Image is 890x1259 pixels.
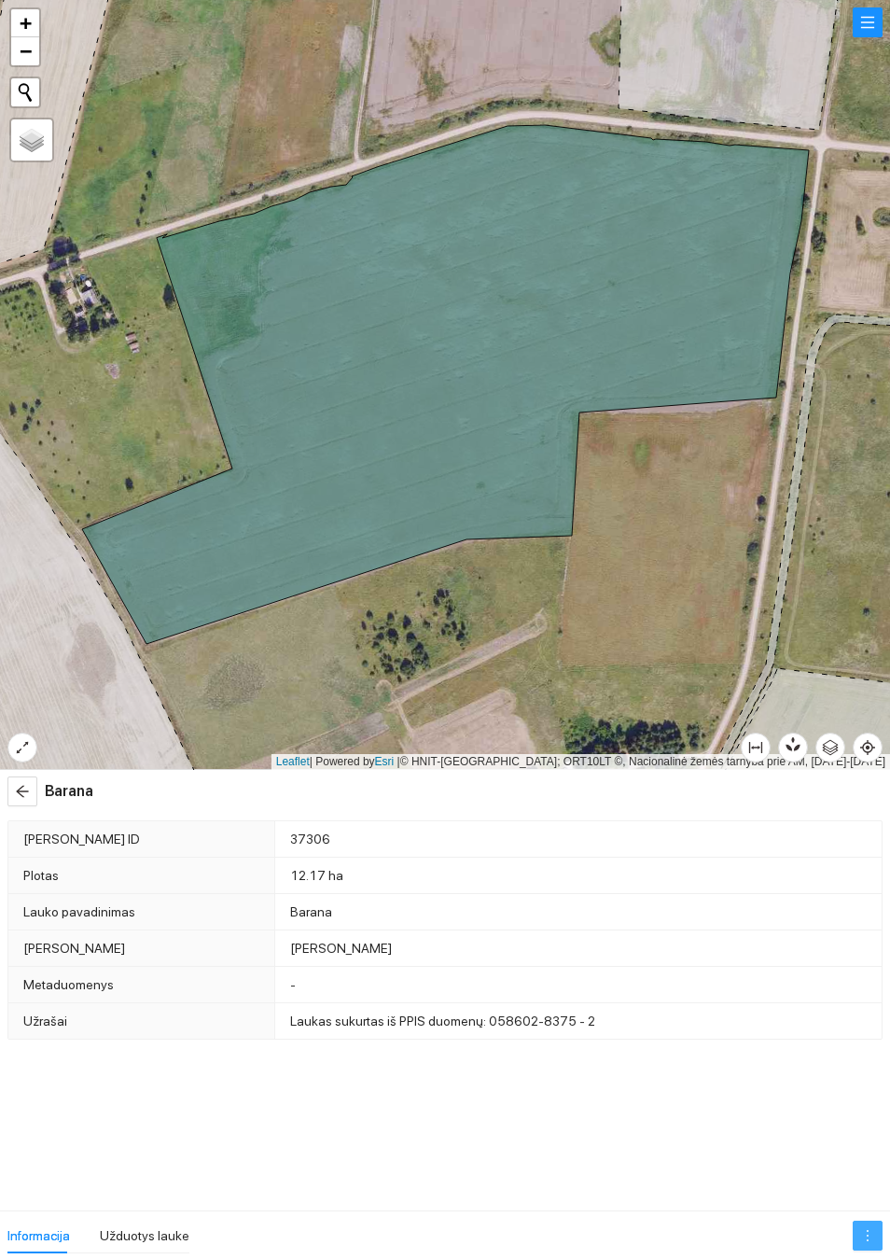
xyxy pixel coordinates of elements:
button: expand-alt [7,733,37,762]
button: Initiate a new search [11,78,39,106]
span: Laukas sukurtas iš PPIS duomenų: 058602-8375 - 2 [290,1014,595,1028]
span: arrow-left [8,784,36,799]
span: − [20,39,32,63]
div: Informacija [7,1225,70,1246]
span: expand-alt [8,740,36,755]
a: Zoom in [11,9,39,37]
button: column-width [741,733,771,762]
span: column-width [742,740,770,755]
span: 37306 [290,832,330,846]
span: Metaduomenys [23,977,114,992]
span: aim [854,740,882,755]
span: + [20,11,32,35]
span: | [397,755,400,768]
span: Barana [290,904,332,919]
a: Leaflet [276,755,310,768]
span: Plotas [23,868,59,883]
span: - [290,977,296,992]
span: more [854,1228,882,1243]
a: Zoom out [11,37,39,65]
span: [PERSON_NAME] ID [23,832,140,846]
a: Layers [11,119,52,161]
button: arrow-left [7,776,37,806]
span: Lauko pavadinimas [23,904,135,919]
button: aim [853,733,883,762]
span: [PERSON_NAME] [23,941,125,956]
a: Esri [375,755,395,768]
button: more [853,1221,883,1251]
span: Užrašai [23,1014,67,1028]
span: [PERSON_NAME] [290,941,392,956]
span: 12.17 ha [290,868,343,883]
div: | Powered by © HNIT-[GEOGRAPHIC_DATA]; ORT10LT ©, Nacionalinė žemės tarnyba prie AM, [DATE]-[DATE] [271,754,890,770]
h5: Barana [45,780,93,803]
div: Užduotys lauke [100,1225,189,1246]
button: menu [853,7,883,37]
